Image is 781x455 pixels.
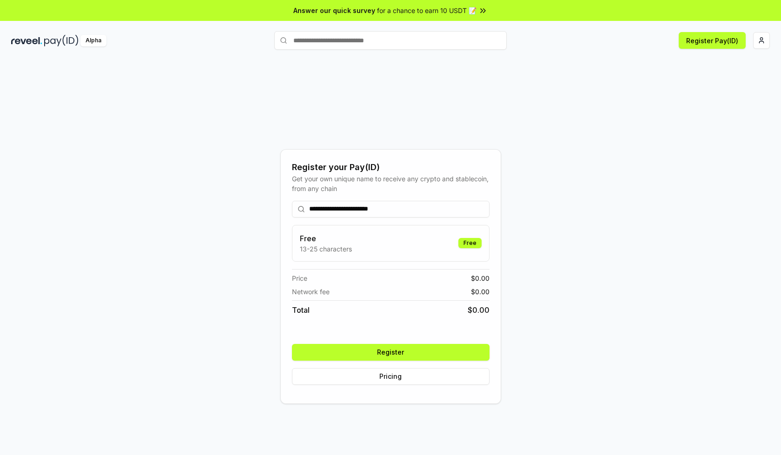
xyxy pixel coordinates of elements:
span: $ 0.00 [471,287,490,297]
button: Register [292,344,490,361]
button: Pricing [292,368,490,385]
span: $ 0.00 [471,273,490,283]
span: Network fee [292,287,330,297]
div: Get your own unique name to receive any crypto and stablecoin, from any chain [292,174,490,193]
div: Alpha [80,35,106,46]
span: $ 0.00 [468,304,490,316]
span: for a chance to earn 10 USDT 📝 [377,6,477,15]
span: Price [292,273,307,283]
span: Answer our quick survey [293,6,375,15]
span: Total [292,304,310,316]
h3: Free [300,233,352,244]
img: pay_id [44,35,79,46]
div: Register your Pay(ID) [292,161,490,174]
button: Register Pay(ID) [679,32,746,49]
div: Free [458,238,482,248]
img: reveel_dark [11,35,42,46]
p: 13-25 characters [300,244,352,254]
